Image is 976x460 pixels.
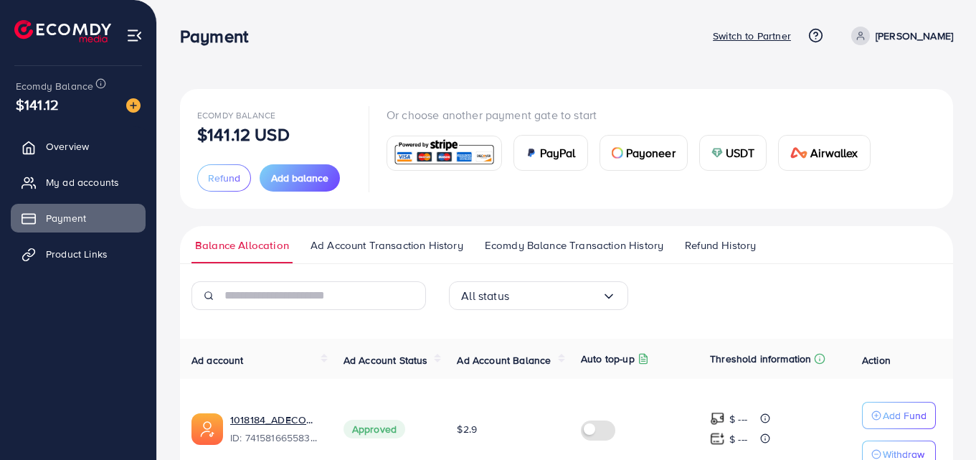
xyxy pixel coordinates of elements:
[230,431,321,445] span: ID: 7415816655839723537
[230,413,321,427] a: 1018184_ADECOM_1726629369576
[778,135,870,171] a: cardAirwallex
[271,171,328,185] span: Add balance
[876,27,953,44] p: [PERSON_NAME]
[729,410,747,428] p: $ ---
[197,109,275,121] span: Ecomdy Balance
[11,240,146,268] a: Product Links
[845,27,953,45] a: [PERSON_NAME]
[46,211,86,225] span: Payment
[11,168,146,197] a: My ad accounts
[387,136,502,171] a: card
[713,27,791,44] p: Switch to Partner
[16,79,93,93] span: Ecomdy Balance
[729,431,747,448] p: $ ---
[46,247,108,261] span: Product Links
[699,135,767,171] a: cardUSDT
[790,147,807,159] img: card
[260,164,340,192] button: Add balance
[612,147,623,159] img: card
[883,407,927,424] p: Add Fund
[197,126,290,143] p: $141.12 USD
[457,353,551,367] span: Ad Account Balance
[600,135,688,171] a: cardPayoneer
[710,431,725,446] img: top-up amount
[685,238,756,253] span: Refund History
[344,353,428,367] span: Ad Account Status
[513,135,588,171] a: cardPayPal
[126,98,141,113] img: image
[191,413,223,445] img: ic-ads-acc.e4c84228.svg
[126,27,143,44] img: menu
[710,411,725,426] img: top-up amount
[457,422,477,436] span: $2.9
[509,285,602,307] input: Search for option
[581,350,635,367] p: Auto top-up
[11,204,146,233] a: Payment
[46,175,119,189] span: My ad accounts
[392,138,497,169] img: card
[180,26,260,47] h3: Payment
[862,402,936,429] button: Add Fund
[461,285,509,307] span: All status
[344,420,405,438] span: Approved
[208,171,240,185] span: Refund
[191,353,244,367] span: Ad account
[16,94,59,115] span: $141.12
[810,144,858,161] span: Airwallex
[387,106,882,123] p: Or choose another payment gate to start
[197,164,251,192] button: Refund
[14,20,111,42] img: logo
[726,144,755,161] span: USDT
[862,353,891,367] span: Action
[540,144,576,161] span: PayPal
[710,350,811,367] p: Threshold information
[626,144,676,161] span: Payoneer
[46,139,89,154] span: Overview
[230,413,321,446] div: <span class='underline'>1018184_ADECOM_1726629369576</span></br>7415816655839723537
[449,281,628,310] div: Search for option
[711,147,723,159] img: card
[311,238,463,253] span: Ad Account Transaction History
[485,238,663,253] span: Ecomdy Balance Transaction History
[195,238,289,253] span: Balance Allocation
[11,132,146,161] a: Overview
[526,147,537,159] img: card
